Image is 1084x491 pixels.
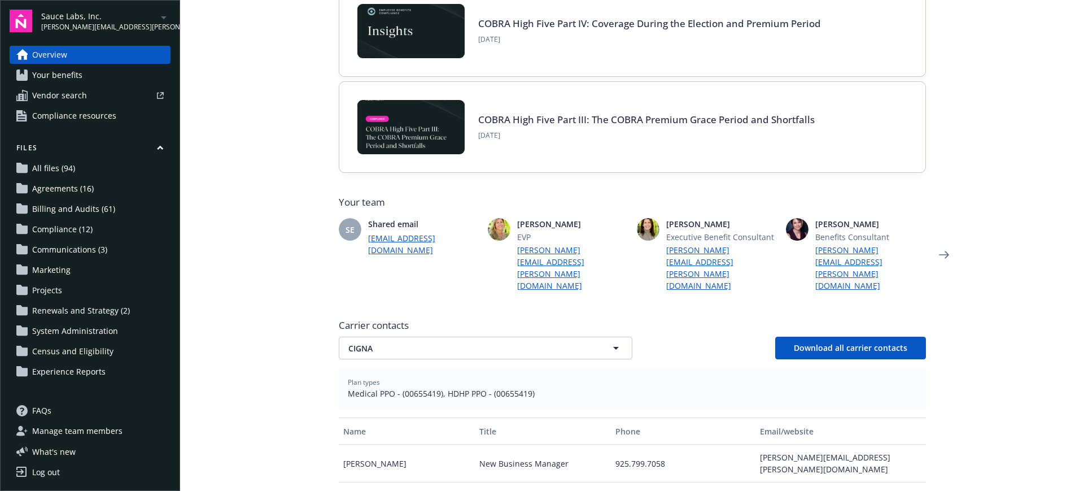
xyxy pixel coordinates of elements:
a: Marketing [10,261,171,279]
a: Communications (3) [10,241,171,259]
div: New Business Manager [475,445,611,483]
button: CIGNA [339,337,632,359]
span: Compliance resources [32,107,116,125]
span: EVP [517,231,628,243]
img: Card Image - EB Compliance Insights.png [357,4,465,58]
img: BLOG-Card Image - Compliance - COBRA High Five Pt 3 - 09-03-25.jpg [357,100,465,154]
button: Phone [611,418,755,445]
span: [PERSON_NAME][EMAIL_ADDRESS][PERSON_NAME][DOMAIN_NAME] [41,22,157,32]
a: System Administration [10,322,171,340]
a: Next [935,246,953,264]
span: Your benefits [32,66,82,84]
span: Overview [32,46,67,64]
span: [PERSON_NAME] [666,218,777,230]
a: Projects [10,281,171,299]
a: All files (94) [10,159,171,177]
a: arrowDropDown [157,10,171,24]
a: [EMAIL_ADDRESS][DOMAIN_NAME] [368,232,479,256]
button: Download all carrier contacts [775,337,926,359]
img: navigator-logo.svg [10,10,32,32]
span: SE [346,224,355,236]
span: Census and Eligibility [32,342,113,360]
a: Billing and Audits (61) [10,200,171,218]
a: Agreements (16) [10,180,171,198]
span: Your team [339,195,926,209]
a: Compliance resources [10,107,171,125]
span: Compliance (12) [32,220,93,238]
span: What ' s new [32,446,76,458]
img: photo [637,218,659,241]
span: Carrier contacts [339,319,926,332]
span: Communications (3) [32,241,107,259]
span: Plan types [348,377,917,388]
a: [PERSON_NAME][EMAIL_ADDRESS][PERSON_NAME][DOMAIN_NAME] [815,244,926,292]
a: COBRA High Five Part III: The COBRA Premium Grace Period and Shortfalls [478,113,815,126]
a: FAQs [10,402,171,420]
span: Benefits Consultant [815,231,926,243]
span: Shared email [368,218,479,230]
button: Sauce Labs, Inc.[PERSON_NAME][EMAIL_ADDRESS][PERSON_NAME][DOMAIN_NAME]arrowDropDown [41,10,171,32]
span: [PERSON_NAME] [815,218,926,230]
div: [PERSON_NAME][EMAIL_ADDRESS][PERSON_NAME][DOMAIN_NAME] [755,445,925,483]
a: Compliance (12) [10,220,171,238]
a: Overview [10,46,171,64]
span: [DATE] [478,34,821,45]
a: [PERSON_NAME][EMAIL_ADDRESS][PERSON_NAME][DOMAIN_NAME] [666,244,777,292]
span: Executive Benefit Consultant [666,231,777,243]
a: Experience Reports [10,363,171,381]
div: Email/website [760,425,921,437]
button: Name [339,418,475,445]
div: [PERSON_NAME] [339,445,475,483]
a: Manage team members [10,422,171,440]
a: Vendor search [10,86,171,105]
span: Download all carrier contacts [794,342,907,353]
a: COBRA High Five Part IV: Coverage During the Election and Premium Period [478,17,821,30]
div: Title [479,425,606,437]
span: Vendor search [32,86,87,105]
span: CIGNA [348,342,583,354]
span: FAQs [32,402,51,420]
span: Agreements (16) [32,180,94,198]
a: Your benefits [10,66,171,84]
span: Billing and Audits (61) [32,200,115,218]
button: Title [475,418,611,445]
button: Email/website [755,418,925,445]
span: Manage team members [32,422,123,440]
a: Renewals and Strategy (2) [10,302,171,320]
span: Experience Reports [32,363,106,381]
div: Name [343,425,470,437]
button: Files [10,143,171,157]
span: Medical PPO - (00655419), HDHP PPO - (00655419) [348,388,917,399]
img: photo [488,218,510,241]
div: Phone [615,425,751,437]
div: Log out [32,463,60,481]
span: [PERSON_NAME] [517,218,628,230]
span: System Administration [32,322,118,340]
span: Renewals and Strategy (2) [32,302,130,320]
a: [PERSON_NAME][EMAIL_ADDRESS][PERSON_NAME][DOMAIN_NAME] [517,244,628,292]
span: [DATE] [478,131,815,141]
span: All files (94) [32,159,75,177]
span: Projects [32,281,62,299]
a: Census and Eligibility [10,342,171,360]
div: 925.799.7058 [611,445,755,483]
button: What's new [10,446,94,458]
span: Marketing [32,261,71,279]
span: Sauce Labs, Inc. [41,10,157,22]
img: photo [786,218,808,241]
